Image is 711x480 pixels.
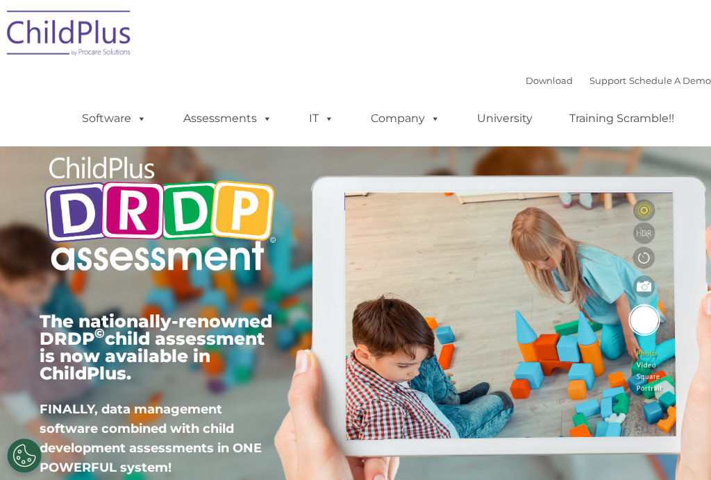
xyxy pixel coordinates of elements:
span: FINALLY, data management software combined with child development assessments in ONE POWERFUL sys... [40,402,262,475]
span: The nationally-renowned DRDP child assessment is now available in ChildPlus. [40,311,272,384]
a: Training Scramble!! [555,105,688,132]
a: Company [357,105,454,132]
a: Assessments [169,105,286,132]
img: Copyright - DRDP Logo Light [40,142,280,289]
button: Cookies Settings [7,438,42,473]
font: | [526,75,711,86]
a: Download [526,75,573,86]
a: Software [68,105,160,132]
a: Schedule A Demo [629,75,711,86]
a: IT [295,105,348,132]
sup: © [94,325,105,341]
a: Support [589,75,626,86]
a: University [463,105,546,132]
